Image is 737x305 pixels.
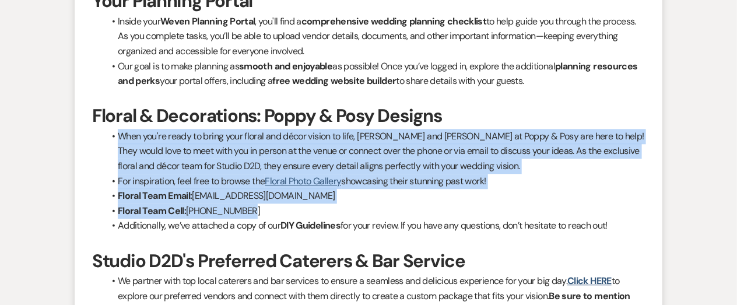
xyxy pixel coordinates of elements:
strong: free wedding website builder [272,75,396,87]
li: [PHONE_NUMBER] [104,204,645,219]
strong: smooth and enjoyable [239,60,332,72]
strong: comprehensive wedding planning checklist [301,15,486,27]
a: Click HERE [567,275,612,287]
a: Floral Photo Gallery [265,175,341,187]
strong: Studio D2D's Preferred Caterers & Bar Service [92,249,465,273]
li: When you're ready to bring your floral and décor vision to life, [PERSON_NAME] and [PERSON_NAME] ... [104,129,645,174]
li: Our goal is to make planning as as possible! Once you’ve logged in, explore the additional your p... [104,59,645,89]
li: For inspiration, feel free to browse the showcasing their stunning past work! [104,174,645,189]
strong: DIY Guidelines [280,219,341,232]
li: Inside your , you'll find a to help guide you through the process. As you complete tasks, you’ll ... [104,14,645,59]
strong: Weven Planning Portal [160,15,255,27]
li: [EMAIL_ADDRESS][DOMAIN_NAME] [104,188,645,204]
strong: Floral Team Cell: [118,205,186,217]
strong: Floral & Decorations: Poppy & Posy Designs [92,104,442,128]
li: Additionally, we’ve attached a copy of our for your review. If you have any questions, don’t hesi... [104,218,645,233]
strong: Floral Team Email: [118,190,192,202]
